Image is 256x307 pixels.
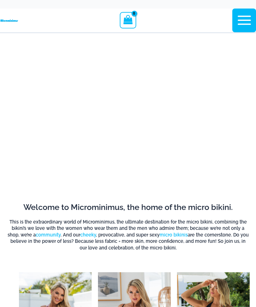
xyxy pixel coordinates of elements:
a: community [36,232,61,237]
a: micro bikinis [160,232,188,237]
a: View Shopping Cart, empty [120,12,136,28]
a: cheeky [80,232,96,237]
h2: Welcome to Microminimus, the home of the micro bikini. [6,202,250,212]
h6: This is the extraordinary world of Microminimus, the ultimate destination for the micro bikini, c... [6,219,250,251]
